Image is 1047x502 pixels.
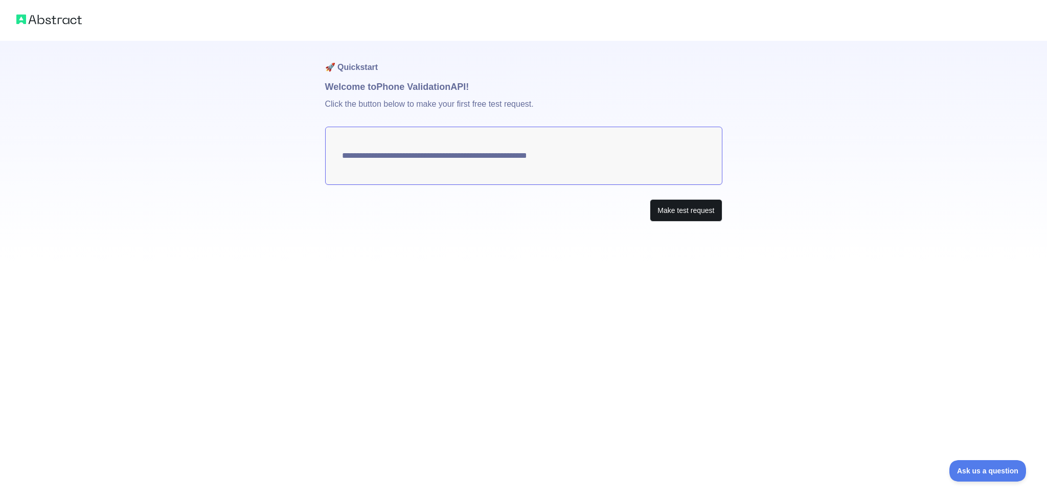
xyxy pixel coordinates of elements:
p: Click the button below to make your first free test request. [325,94,722,127]
img: Abstract logo [16,12,82,27]
h1: 🚀 Quickstart [325,41,722,80]
h1: Welcome to Phone Validation API! [325,80,722,94]
button: Make test request [650,199,722,222]
iframe: Toggle Customer Support [949,460,1027,482]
